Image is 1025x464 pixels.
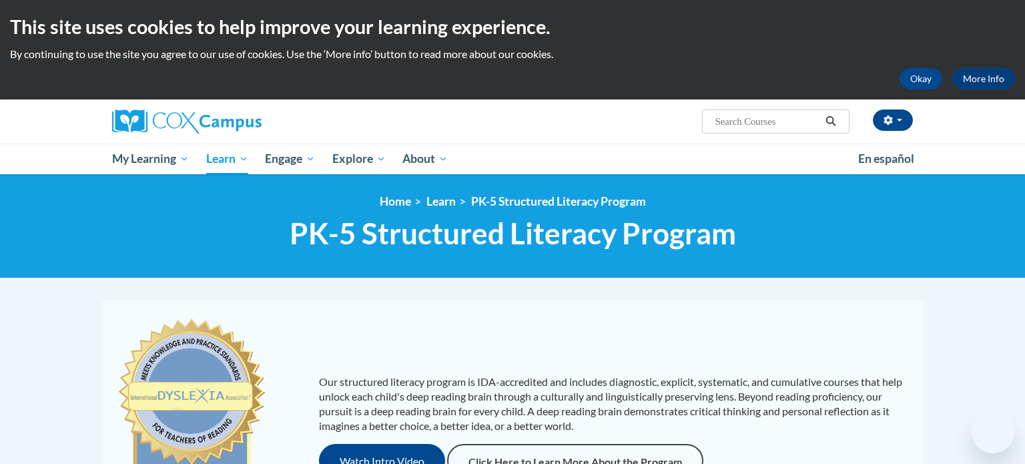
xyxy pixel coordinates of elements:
[319,375,910,433] p: Our structured literacy program is IDA-accredited and includes diagnostic, explicit, systematic, ...
[103,144,198,174] a: My Learning
[112,151,189,167] span: My Learning
[332,151,386,167] span: Explore
[290,216,736,251] span: PK-5 Structured Literacy Program
[112,109,366,134] a: Cox Campus
[873,109,913,131] button: Account Settings
[972,411,1014,453] iframe: Button to launch messaging window
[426,194,456,208] a: Learn
[402,151,448,167] span: About
[900,68,942,89] button: Okay
[849,145,923,173] a: En español
[324,144,394,174] a: Explore
[10,13,1015,40] h2: This site uses cookies to help improve your learning experience.
[821,113,841,130] button: Search
[471,194,646,208] a: PK-5 Structured Literacy Program
[92,144,933,174] div: Main menu
[394,144,457,174] a: About
[206,151,248,167] span: Learn
[198,144,257,174] a: Learn
[714,113,821,130] input: Search Courses
[380,194,411,208] a: Home
[265,151,315,167] span: Engage
[10,47,1015,61] p: By continuing to use the site you agree to our use of cookies. Use the ‘More info’ button to read...
[256,144,324,174] a: Engage
[858,152,914,166] span: En español
[952,68,1015,89] a: More Info
[112,109,262,134] img: Cox Campus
